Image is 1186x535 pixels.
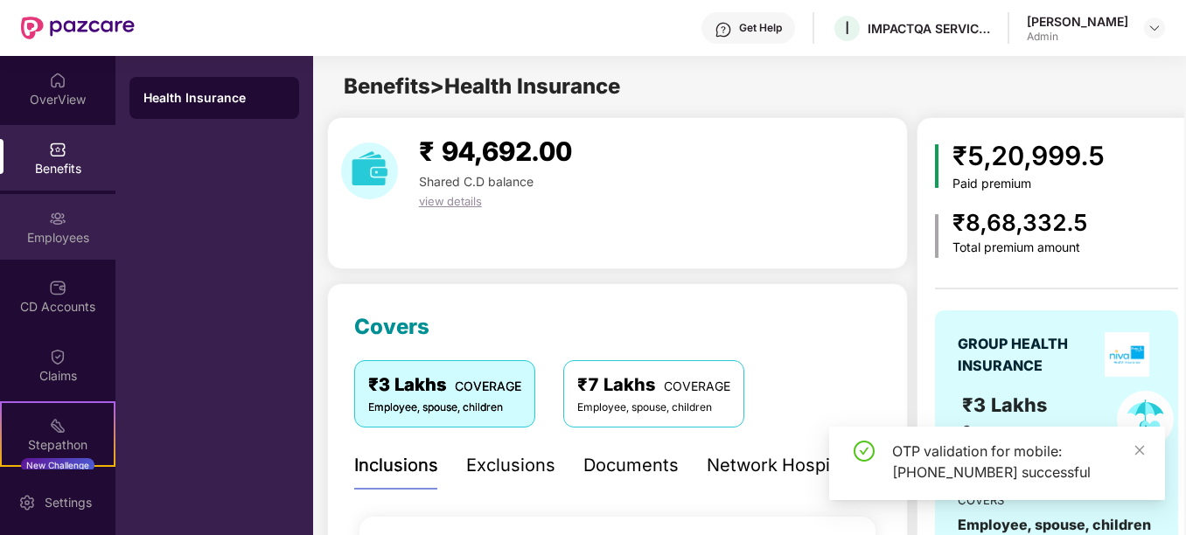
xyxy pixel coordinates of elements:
[583,452,679,479] div: Documents
[892,441,1144,483] div: OTP validation for mobile: [PHONE_NUMBER] successful
[1027,30,1128,44] div: Admin
[18,494,36,511] img: svg+xml;base64,PHN2ZyBpZD0iU2V0dGluZy0yMHgyMCIgeG1sbnM9Imh0dHA6Ly93d3cudzMub3JnLzIwMDAvc3ZnIiB3aW...
[21,458,94,472] div: New Challenge
[952,205,1088,241] div: ₹8,68,332.5
[739,21,782,35] div: Get Help
[1148,21,1162,35] img: svg+xml;base64,PHN2ZyBpZD0iRHJvcGRvd24tMzJ4MzIiIHhtbG5zPSJodHRwOi8vd3d3LnczLm9yZy8yMDAwL3N2ZyIgd2...
[962,422,1018,437] span: Coverage
[143,89,285,107] div: Health Insurance
[854,441,875,462] span: check-circle
[715,21,732,38] img: svg+xml;base64,PHN2ZyBpZD0iSGVscC0zMngzMiIgeG1sbnM9Imh0dHA6Ly93d3cudzMub3JnLzIwMDAvc3ZnIiB3aWR0aD...
[935,214,939,258] img: icon
[49,279,66,296] img: svg+xml;base64,PHN2ZyBpZD0iQ0RfQWNjb3VudHMiIGRhdGEtbmFtZT0iQ0QgQWNjb3VudHMiIHhtbG5zPSJodHRwOi8vd3...
[455,379,521,393] span: COVERAGE
[354,452,438,479] div: Inclusions
[466,452,555,479] div: Exclusions
[664,379,730,393] span: COVERAGE
[368,372,521,399] div: ₹3 Lakhs
[935,144,939,188] img: icon
[344,73,620,99] span: Benefits > Health Insurance
[577,400,730,416] div: Employee, spouse, children
[39,494,97,511] div: Settings
[868,20,990,37] div: IMPACTQA SERVICES PRIVATE LIMITED
[845,17,849,38] span: I
[952,177,1105,191] div: Paid premium
[952,240,1088,255] div: Total premium amount
[49,210,66,227] img: svg+xml;base64,PHN2ZyBpZD0iRW1wbG95ZWVzIiB4bWxucz0iaHR0cDovL3d3dy53My5vcmcvMjAwMC9zdmciIHdpZHRoPS...
[368,400,521,416] div: Employee, spouse, children
[49,348,66,365] img: svg+xml;base64,PHN2ZyBpZD0iQ2xhaW0iIHhtbG5zPSJodHRwOi8vd3d3LnczLm9yZy8yMDAwL3N2ZyIgd2lkdGg9IjIwIi...
[1134,444,1146,456] span: close
[49,141,66,158] img: svg+xml;base64,PHN2ZyBpZD0iQmVuZWZpdHMiIHhtbG5zPSJodHRwOi8vd3d3LnczLm9yZy8yMDAwL3N2ZyIgd2lkdGg9Ij...
[958,333,1099,377] div: GROUP HEALTH INSURANCE
[419,135,572,167] span: ₹ 94,692.00
[21,17,135,39] img: New Pazcare Logo
[49,72,66,89] img: svg+xml;base64,PHN2ZyBpZD0iSG9tZSIgeG1sbnM9Imh0dHA6Ly93d3cudzMub3JnLzIwMDAvc3ZnIiB3aWR0aD0iMjAiIG...
[1105,332,1149,377] img: insurerLogo
[952,135,1105,177] div: ₹5,20,999.5
[341,142,398,199] img: download
[419,194,482,208] span: view details
[49,417,66,434] img: svg+xml;base64,PHN2ZyB4bWxucz0iaHR0cDovL3d3dy53My5vcmcvMjAwMC9zdmciIHdpZHRoPSIyMSIgaGVpZ2h0PSIyMC...
[577,372,730,399] div: ₹7 Lakhs
[419,174,534,189] span: Shared C.D balance
[707,452,860,479] div: Network Hospitals
[354,314,429,339] span: Covers
[962,393,1052,416] span: ₹3 Lakhs
[1027,13,1128,30] div: [PERSON_NAME]
[1117,391,1174,448] img: policyIcon
[2,436,114,454] div: Stepathon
